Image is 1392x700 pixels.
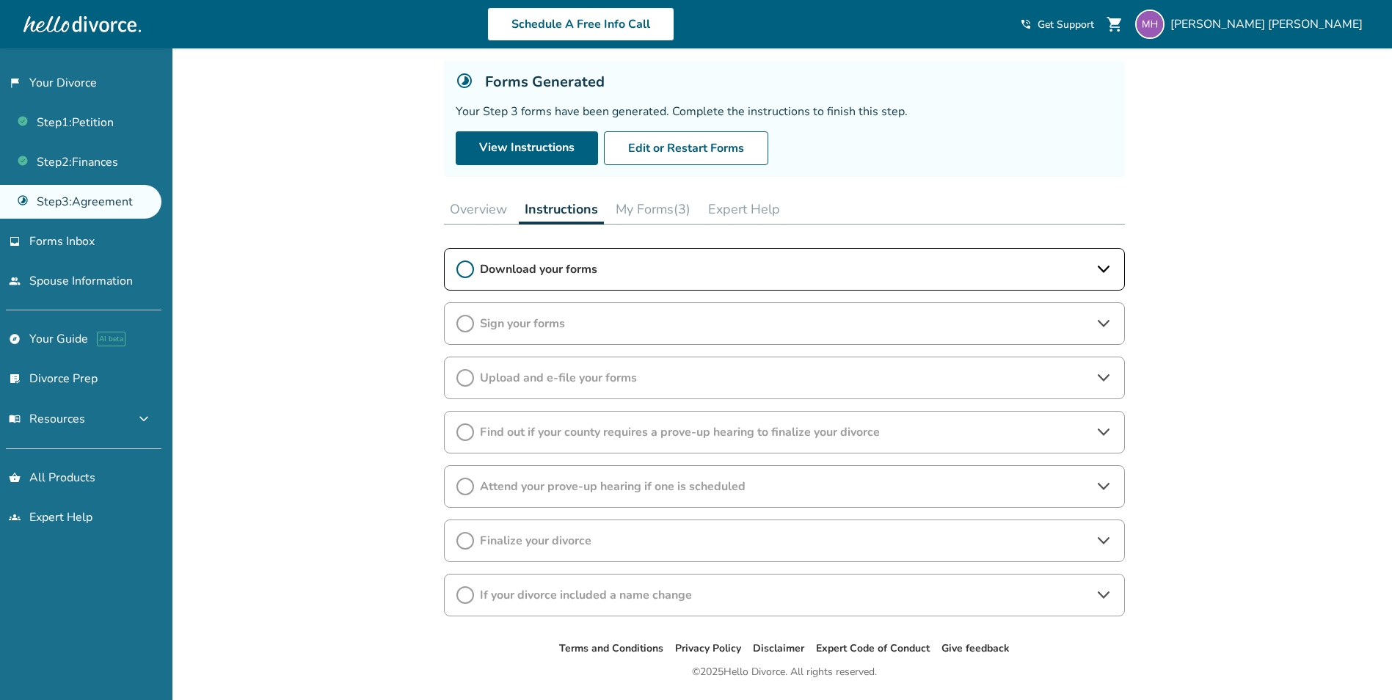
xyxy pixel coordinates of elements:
[480,370,1089,386] span: Upload and e-file your forms
[487,7,674,41] a: Schedule A Free Info Call
[604,131,768,165] button: Edit or Restart Forms
[519,194,604,225] button: Instructions
[485,72,605,92] h5: Forms Generated
[480,478,1089,495] span: Attend your prove-up hearing if one is scheduled
[702,194,786,224] button: Expert Help
[675,641,741,655] a: Privacy Policy
[135,410,153,428] span: expand_more
[480,533,1089,549] span: Finalize your divorce
[9,77,21,89] span: flag_2
[753,640,804,657] li: Disclaimer
[1020,18,1032,30] span: phone_in_talk
[9,333,21,345] span: explore
[1020,18,1094,32] a: phone_in_talkGet Support
[9,411,85,427] span: Resources
[480,316,1089,332] span: Sign your forms
[9,472,21,484] span: shopping_basket
[480,424,1089,440] span: Find out if your county requires a prove-up hearing to finalize your divorce
[610,194,696,224] button: My Forms(3)
[1170,16,1369,32] span: [PERSON_NAME] [PERSON_NAME]
[1106,15,1123,33] span: shopping_cart
[480,587,1089,603] span: If your divorce included a name change
[9,373,21,384] span: list_alt_check
[97,332,125,346] span: AI beta
[456,131,598,165] a: View Instructions
[480,261,1089,277] span: Download your forms
[456,103,1113,120] div: Your Step 3 forms have been generated. Complete the instructions to finish this step.
[692,663,877,681] div: © 2025 Hello Divorce. All rights reserved.
[9,236,21,247] span: inbox
[559,641,663,655] a: Terms and Conditions
[9,511,21,523] span: groups
[29,233,95,249] span: Forms Inbox
[1319,630,1392,700] iframe: Chat Widget
[941,640,1010,657] li: Give feedback
[1135,10,1165,39] img: mherrick32@gmail.com
[444,194,513,224] button: Overview
[9,275,21,287] span: people
[1038,18,1094,32] span: Get Support
[9,413,21,425] span: menu_book
[816,641,930,655] a: Expert Code of Conduct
